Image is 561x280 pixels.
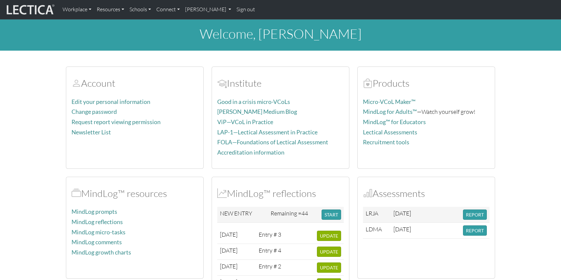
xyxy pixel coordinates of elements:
[127,3,154,17] a: Schools
[363,188,489,199] h2: Assessments
[463,225,487,236] button: REPORT
[393,210,411,217] span: [DATE]
[363,139,409,146] a: Recruitment tools
[72,187,81,199] span: MindLog™ resources
[217,187,227,199] span: MindLog
[363,107,489,117] p: —Watch yourself grow!
[60,3,94,17] a: Workplace
[320,265,338,270] span: UPDATE
[217,118,273,125] a: ViP—VCoL in Practice
[154,3,182,17] a: Connect
[220,262,237,270] span: [DATE]
[268,207,319,223] td: Remaining =
[363,118,426,125] a: MindLog™ for Educators
[320,249,338,255] span: UPDATE
[217,207,268,223] td: NEW ENTRY
[72,188,198,199] h2: MindLog™ resources
[72,218,123,225] a: MindLog reflections
[217,149,284,156] a: Accreditation information
[363,77,489,89] h2: Products
[72,108,117,115] a: Change password
[220,231,237,238] span: [DATE]
[217,188,344,199] h2: MindLog™ reflections
[317,262,341,273] button: UPDATE
[320,233,338,239] span: UPDATE
[72,249,131,256] a: MindLog growth charts
[322,210,341,220] button: START
[72,98,150,105] a: Edit your personal information
[217,77,227,89] span: Account
[72,239,122,246] a: MindLog comments
[363,207,391,223] td: LRJA
[72,129,111,136] a: Newsletter List
[234,3,258,17] a: Sign out
[256,260,285,276] td: Entry # 2
[256,244,285,260] td: Entry # 4
[72,229,126,236] a: MindLog micro-tasks
[317,247,341,257] button: UPDATE
[72,208,117,215] a: MindLog prompts
[363,129,417,136] a: Lectical Assessments
[217,108,297,115] a: [PERSON_NAME] Medium Blog
[301,210,308,217] span: 44
[72,118,161,125] a: Request report viewing permission
[220,247,237,254] span: [DATE]
[5,3,55,16] img: lecticalive
[363,187,373,199] span: Assessments
[317,231,341,241] button: UPDATE
[72,77,81,89] span: Account
[463,210,487,220] button: REPORT
[363,77,373,89] span: Products
[94,3,127,17] a: Resources
[182,3,234,17] a: [PERSON_NAME]
[72,77,198,89] h2: Account
[256,228,285,244] td: Entry # 3
[363,223,391,239] td: LDMA
[393,225,411,233] span: [DATE]
[363,108,417,115] a: MindLog for Adults™
[217,98,290,105] a: Good in a crisis micro-VCoLs
[217,139,328,146] a: FOLA—Foundations of Lectical Assessment
[363,98,416,105] a: Micro-VCoL Maker™
[217,77,344,89] h2: Institute
[217,129,318,136] a: LAP-1—Lectical Assessment in Practice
